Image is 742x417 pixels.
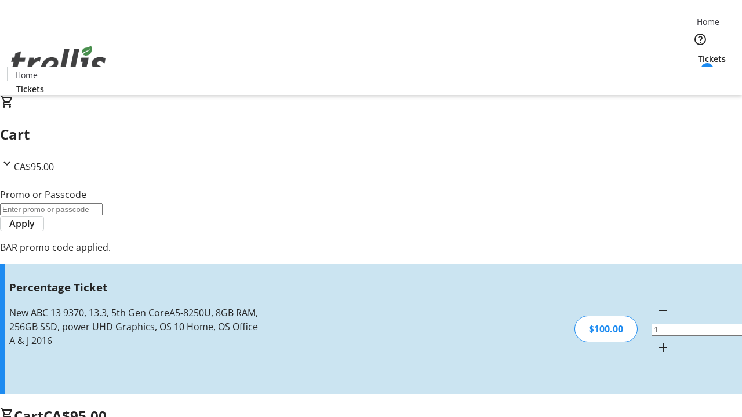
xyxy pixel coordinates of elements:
[9,306,263,348] div: New ABC 13 9370, 13.3, 5th Gen CoreA5-8250U, 8GB RAM, 256GB SSD, power UHD Graphics, OS 10 Home, ...
[8,69,45,81] a: Home
[698,53,726,65] span: Tickets
[9,279,263,295] h3: Percentage Ticket
[689,16,726,28] a: Home
[7,83,53,95] a: Tickets
[689,65,712,88] button: Cart
[14,160,54,173] span: CA$95.00
[7,33,110,91] img: Orient E2E Organization eZL6tGAG7r's Logo
[574,316,638,342] div: $100.00
[15,69,38,81] span: Home
[16,83,44,95] span: Tickets
[652,336,675,359] button: Increment by one
[652,299,675,322] button: Decrement by one
[697,16,719,28] span: Home
[9,217,35,231] span: Apply
[689,28,712,51] button: Help
[689,53,735,65] a: Tickets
